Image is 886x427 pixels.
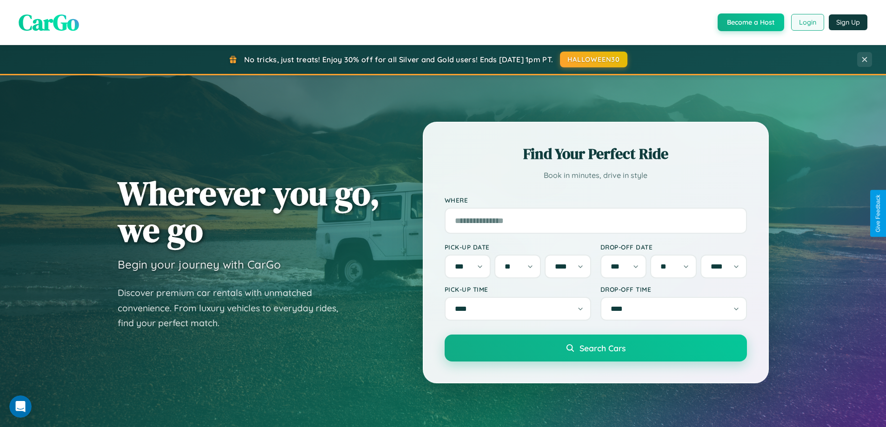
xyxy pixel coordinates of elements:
[600,285,747,293] label: Drop-off Time
[118,257,281,271] h3: Begin your journey with CarGo
[19,7,79,38] span: CarGo
[829,14,867,30] button: Sign Up
[445,285,591,293] label: Pick-up Time
[718,13,784,31] button: Become a Host
[875,195,881,232] div: Give Feedback
[445,169,747,182] p: Book in minutes, drive in style
[580,343,626,353] span: Search Cars
[445,335,747,361] button: Search Cars
[791,14,824,31] button: Login
[118,285,350,331] p: Discover premium car rentals with unmatched convenience. From luxury vehicles to everyday rides, ...
[244,55,553,64] span: No tricks, just treats! Enjoy 30% off for all Silver and Gold users! Ends [DATE] 1pm PT.
[445,144,747,164] h2: Find Your Perfect Ride
[445,243,591,251] label: Pick-up Date
[118,175,380,248] h1: Wherever you go, we go
[560,52,627,67] button: HALLOWEEN30
[600,243,747,251] label: Drop-off Date
[445,196,747,204] label: Where
[9,395,32,418] iframe: Intercom live chat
